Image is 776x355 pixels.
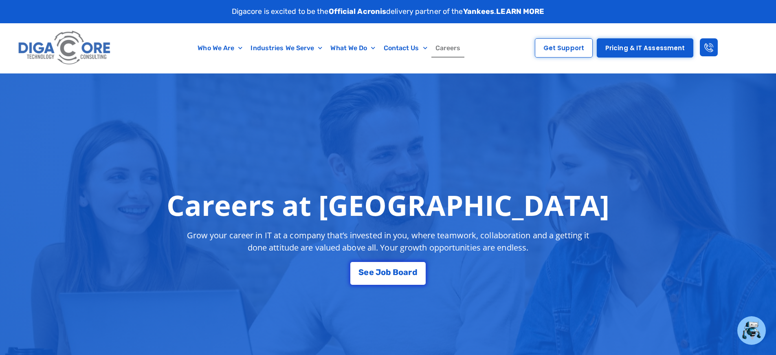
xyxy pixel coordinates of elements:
[376,268,381,276] span: J
[153,39,506,58] nav: Menu
[380,39,431,58] a: Contact Us
[412,268,418,276] span: d
[329,7,387,16] strong: Official Acronis
[403,268,408,276] span: a
[350,262,425,285] a: See Job Board
[535,38,593,58] a: Get Support
[16,27,114,69] img: Digacore logo 1
[543,45,584,51] span: Get Support
[463,7,495,16] strong: Yankees
[193,39,246,58] a: Who We Are
[597,38,693,58] a: Pricing & IT Assessment
[180,229,597,254] p: Grow your career in IT at a company that’s invested in you, where teamwork, collaboration and a g...
[605,45,685,51] span: Pricing & IT Assessment
[232,6,545,17] p: Digacore is excited to be the delivery partner of the .
[431,39,465,58] a: Careers
[364,268,369,276] span: e
[496,7,544,16] a: LEARN MORE
[246,39,326,58] a: Industries We Serve
[326,39,379,58] a: What We Do
[381,268,386,276] span: o
[167,189,609,221] h1: Careers at [GEOGRAPHIC_DATA]
[358,268,364,276] span: S
[408,268,412,276] span: r
[369,268,374,276] span: e
[393,268,398,276] span: B
[398,268,403,276] span: o
[386,268,391,276] span: b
